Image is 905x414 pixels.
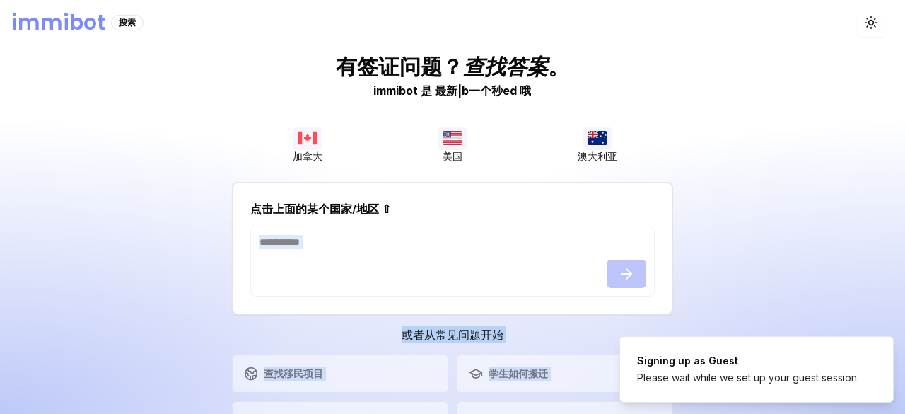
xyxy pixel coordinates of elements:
font: 加拿大 [293,150,322,162]
font: 搜索 [119,17,136,28]
font: 。 [548,54,569,79]
font: e [503,84,510,98]
img: 美国国旗 [438,127,467,149]
div: Please wait while we set up your guest session. [637,371,859,385]
img: 澳大利亚国旗 [583,127,612,149]
font: 美国 [443,150,462,162]
font: 有签证问题？ [336,54,463,79]
font: d [510,84,517,98]
font: 澳大利亚 [578,150,617,162]
font: 查找答案 [463,54,548,79]
font: 哦 [520,84,531,98]
font: immibot 是 [373,84,432,98]
div: Signing up as Guest [637,354,859,368]
font: | [457,84,462,98]
font: 秒 [491,84,503,98]
font: immibot [11,7,105,38]
img: 加拿大国旗 [293,127,322,149]
font: b [462,84,469,98]
font: 最新 [435,84,457,98]
font: 一个 [469,84,491,98]
font: 或者从常见问题开始 [402,328,503,342]
font: 点击上面的某个国家/地区 ⇧ [250,202,391,216]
